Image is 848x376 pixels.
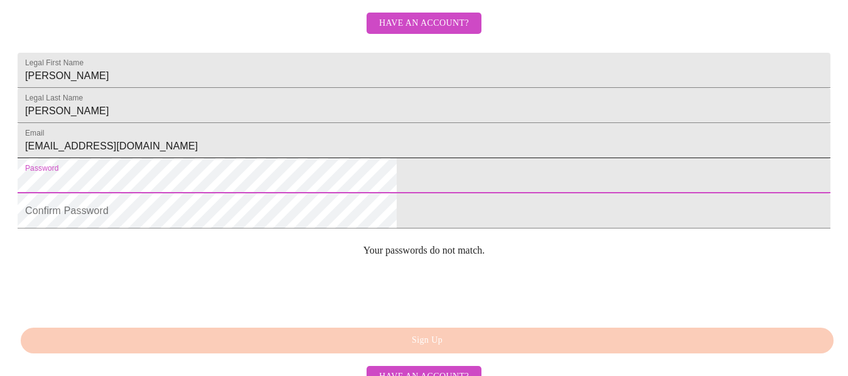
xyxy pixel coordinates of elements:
[18,266,208,315] iframe: reCAPTCHA
[363,26,485,37] a: Have an account?
[367,13,481,35] button: Have an account?
[379,16,469,31] span: Have an account?
[18,245,830,256] p: Your passwords do not match.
